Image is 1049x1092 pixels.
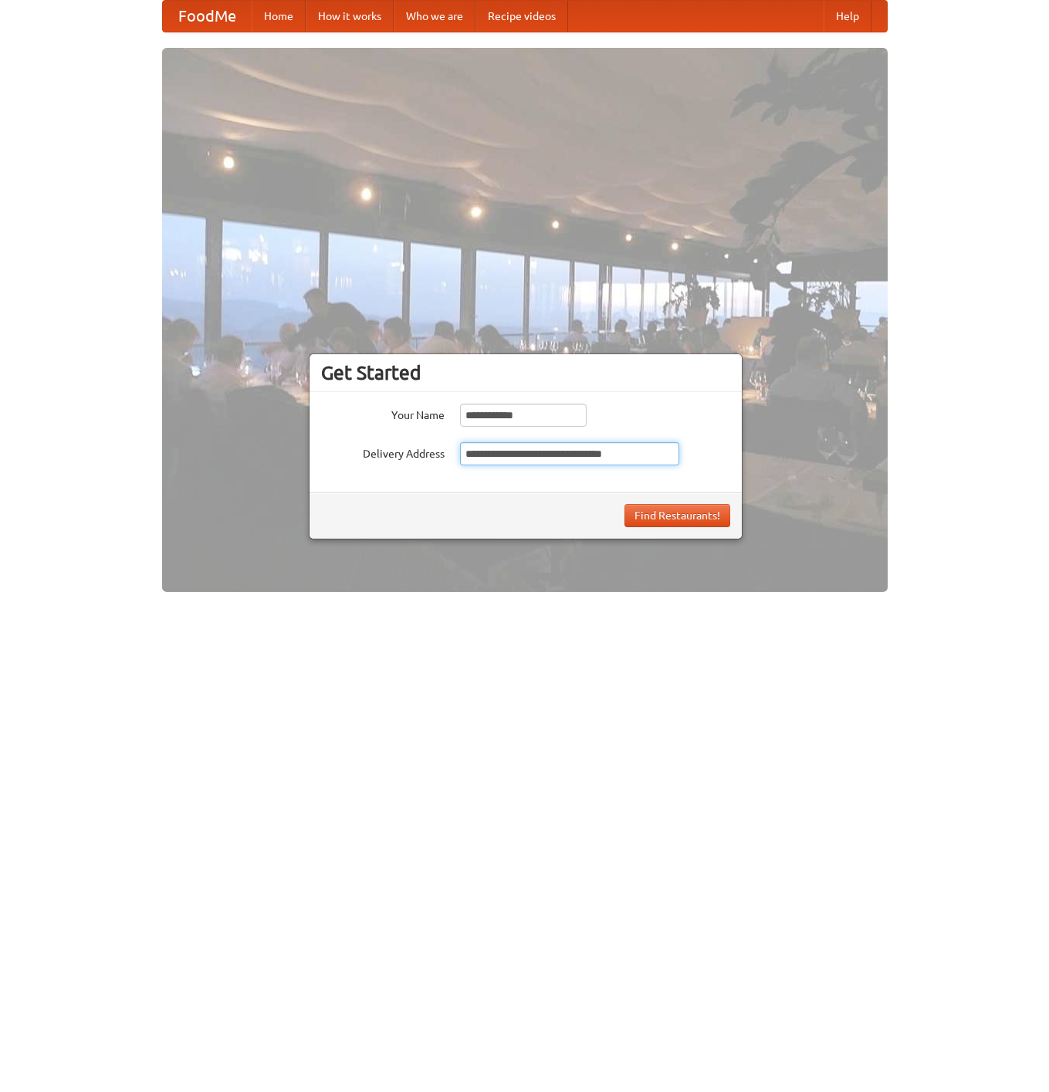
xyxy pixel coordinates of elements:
a: Recipe videos [475,1,568,32]
a: Home [252,1,306,32]
h3: Get Started [321,361,730,384]
label: Delivery Address [321,442,445,461]
button: Find Restaurants! [624,504,730,527]
label: Your Name [321,404,445,423]
a: FoodMe [163,1,252,32]
a: How it works [306,1,394,32]
a: Help [824,1,871,32]
a: Who we are [394,1,475,32]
